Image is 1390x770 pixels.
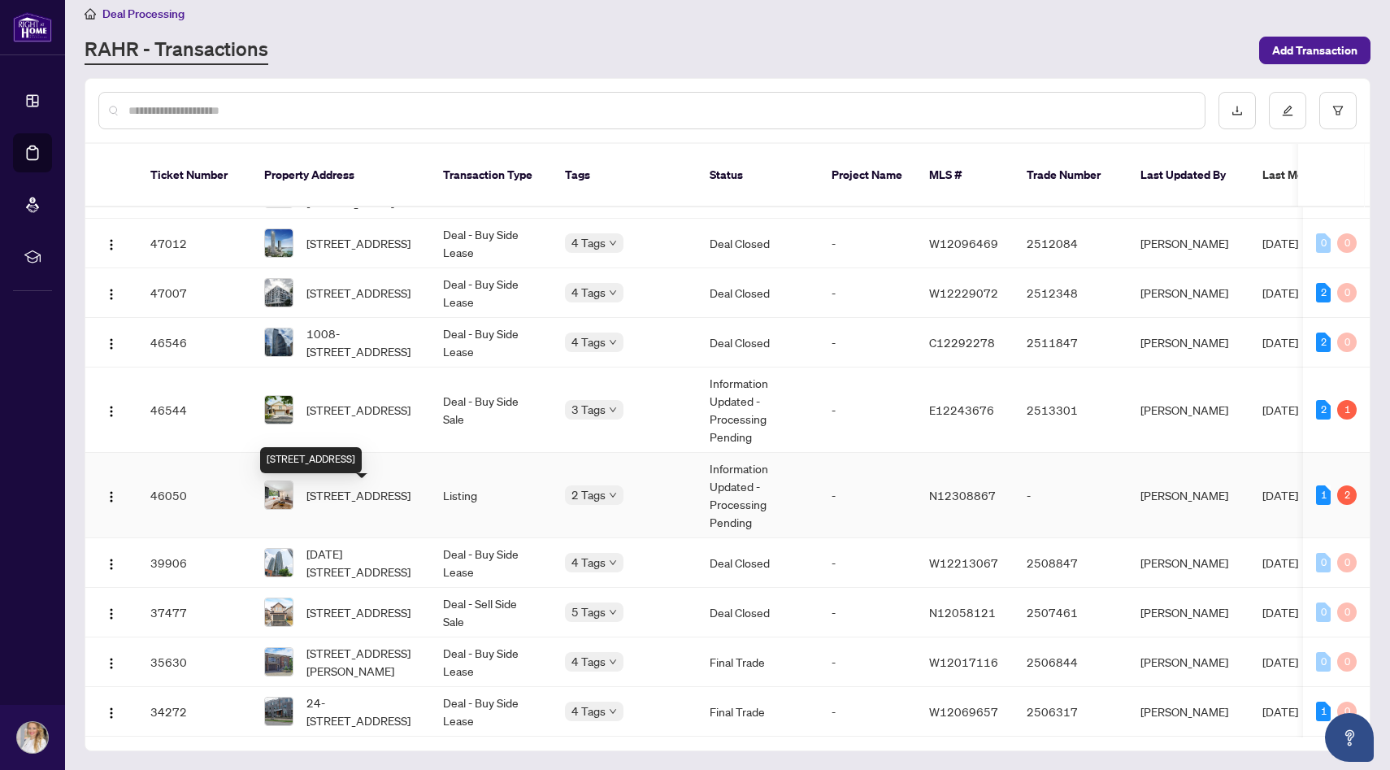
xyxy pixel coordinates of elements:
[137,318,251,368] td: 46546
[1282,105,1293,116] span: edit
[1127,453,1249,538] td: [PERSON_NAME]
[929,655,998,669] span: W12017116
[1337,702,1357,721] div: 0
[571,652,606,671] span: 4 Tags
[1262,402,1298,417] span: [DATE]
[98,649,124,675] button: Logo
[1316,652,1331,672] div: 0
[697,368,819,453] td: Information Updated - Processing Pending
[819,219,916,268] td: -
[251,144,430,207] th: Property Address
[697,453,819,538] td: Information Updated - Processing Pending
[929,236,998,250] span: W12096469
[1337,400,1357,420] div: 1
[571,702,606,720] span: 4 Tags
[609,338,617,346] span: down
[1259,37,1370,64] button: Add Transaction
[1316,283,1331,302] div: 2
[265,549,293,576] img: thumbnail-img
[1316,400,1331,420] div: 2
[916,144,1014,207] th: MLS #
[265,229,293,257] img: thumbnail-img
[105,337,118,350] img: Logo
[430,687,552,737] td: Deal - Buy Side Lease
[1127,268,1249,318] td: [PERSON_NAME]
[430,219,552,268] td: Deal - Buy Side Lease
[137,219,251,268] td: 47012
[98,329,124,355] button: Logo
[98,482,124,508] button: Logo
[265,279,293,307] img: thumbnail-img
[1127,368,1249,453] td: [PERSON_NAME]
[430,538,552,588] td: Deal - Buy Side Lease
[306,324,417,360] span: 1008-[STREET_ADDRESS]
[1337,283,1357,302] div: 0
[13,12,52,42] img: logo
[571,553,606,572] span: 4 Tags
[430,637,552,687] td: Deal - Buy Side Lease
[819,538,916,588] td: -
[697,687,819,737] td: Final Trade
[571,283,606,302] span: 4 Tags
[265,698,293,725] img: thumbnail-img
[1127,318,1249,368] td: [PERSON_NAME]
[609,289,617,297] span: down
[819,588,916,637] td: -
[1325,713,1374,762] button: Open asap
[571,603,606,621] span: 5 Tags
[137,268,251,318] td: 47007
[1337,652,1357,672] div: 0
[929,285,998,300] span: W12229072
[571,400,606,419] span: 3 Tags
[1014,318,1127,368] td: 2511847
[819,268,916,318] td: -
[1262,166,1362,184] span: Last Modified Date
[137,538,251,588] td: 39906
[1014,268,1127,318] td: 2512348
[1262,335,1298,350] span: [DATE]
[98,280,124,306] button: Logo
[430,268,552,318] td: Deal - Buy Side Lease
[929,605,996,620] span: N12058121
[105,607,118,620] img: Logo
[1127,219,1249,268] td: [PERSON_NAME]
[929,402,994,417] span: E12243676
[1319,92,1357,129] button: filter
[609,658,617,666] span: down
[265,481,293,509] img: thumbnail-img
[1127,687,1249,737] td: [PERSON_NAME]
[1269,92,1306,129] button: edit
[1337,485,1357,505] div: 2
[306,545,417,581] span: [DATE][STREET_ADDRESS]
[105,657,118,670] img: Logo
[1262,488,1298,502] span: [DATE]
[306,644,417,680] span: [STREET_ADDRESS][PERSON_NAME]
[1262,704,1298,719] span: [DATE]
[697,637,819,687] td: Final Trade
[697,318,819,368] td: Deal Closed
[98,599,124,625] button: Logo
[929,335,995,350] span: C12292278
[265,598,293,626] img: thumbnail-img
[1127,538,1249,588] td: [PERSON_NAME]
[137,144,251,207] th: Ticket Number
[571,485,606,504] span: 2 Tags
[1014,637,1127,687] td: 2506844
[137,588,251,637] td: 37477
[1218,92,1256,129] button: download
[98,550,124,576] button: Logo
[697,588,819,637] td: Deal Closed
[1316,553,1331,572] div: 0
[430,368,552,453] td: Deal - Buy Side Sale
[105,405,118,418] img: Logo
[1262,285,1298,300] span: [DATE]
[819,453,916,538] td: -
[609,491,617,499] span: down
[697,219,819,268] td: Deal Closed
[1316,702,1331,721] div: 1
[306,486,410,504] span: [STREET_ADDRESS]
[819,687,916,737] td: -
[98,397,124,423] button: Logo
[571,233,606,252] span: 4 Tags
[697,144,819,207] th: Status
